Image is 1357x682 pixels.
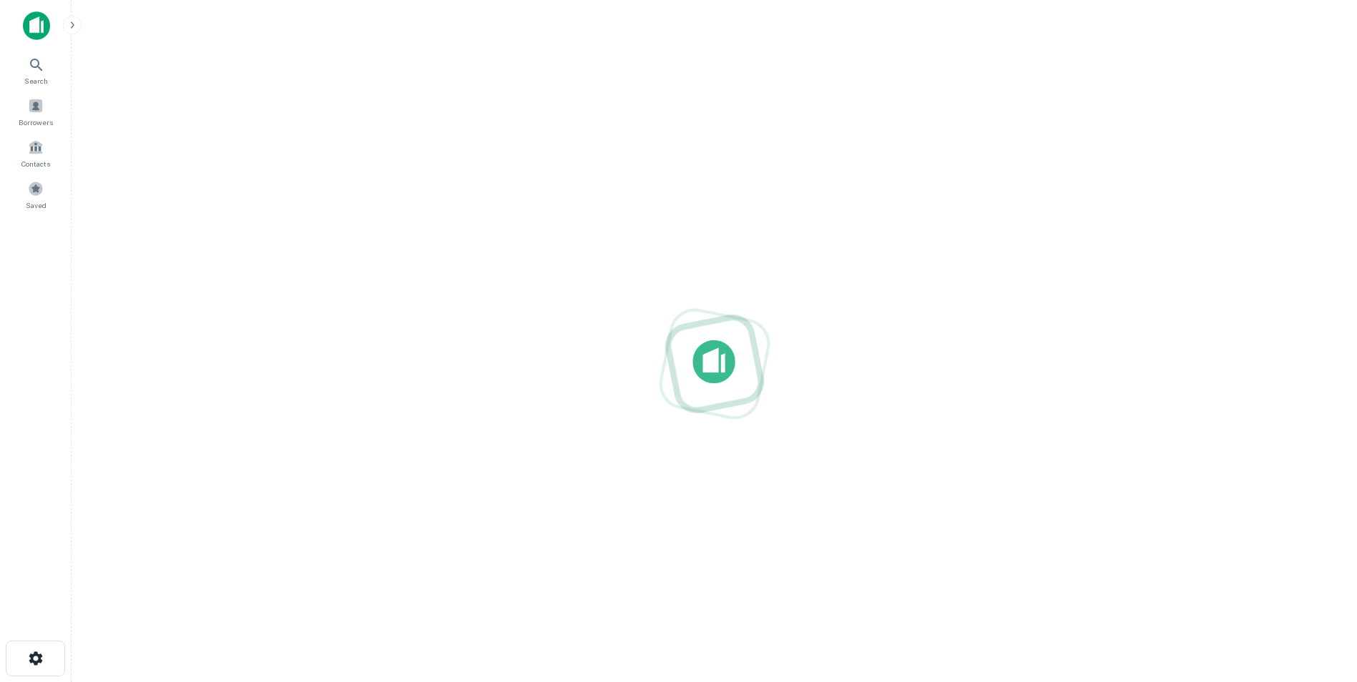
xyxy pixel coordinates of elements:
span: Contacts [21,158,50,169]
span: Search [24,75,48,87]
a: Contacts [4,134,67,172]
span: Borrowers [19,117,53,128]
span: Saved [26,199,46,211]
img: capitalize-icon.png [23,11,50,40]
a: Search [4,51,67,89]
a: Borrowers [4,92,67,131]
a: Saved [4,175,67,214]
